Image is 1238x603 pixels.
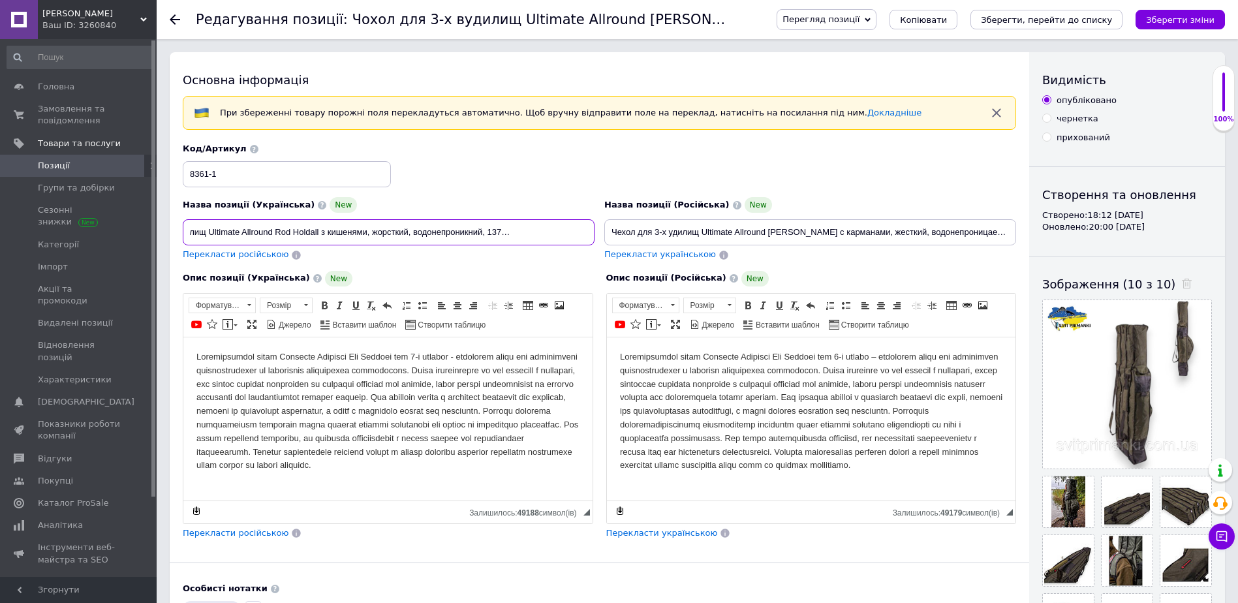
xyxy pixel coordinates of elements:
[1057,132,1110,144] div: прихований
[399,298,414,313] a: Вставити/видалити нумерований список
[260,298,313,313] a: Розмір
[364,298,379,313] a: Видалити форматування
[1042,221,1212,233] div: Оновлено: 20:00 [DATE]
[220,108,921,117] span: При збереженні товару порожні поля перекладуться автоматично. Щоб вручну відправити поле на перек...
[189,317,204,332] a: Додати відео з YouTube
[1042,187,1212,203] div: Створення та оновлення
[741,298,755,313] a: Жирний (Ctrl+B)
[348,298,363,313] a: Підкреслений (Ctrl+U)
[839,320,909,331] span: Створити таблицю
[1209,523,1235,549] button: Чат з покупцем
[823,298,837,313] a: Вставити/видалити нумерований список
[38,81,74,93] span: Головна
[38,453,72,465] span: Відгуки
[189,298,243,313] span: Форматування
[1146,15,1215,25] i: Зберегти зміни
[38,239,79,251] span: Категорії
[756,298,771,313] a: Курсив (Ctrl+I)
[517,508,538,518] span: 49188
[925,298,939,313] a: Збільшити відступ
[38,138,121,149] span: Товари та послуги
[782,14,859,24] span: Перегляд позиції
[38,497,108,509] span: Каталог ProSale
[613,504,627,518] a: Зробити резервну копію зараз
[683,298,736,313] a: Розмір
[183,219,595,245] input: Наприклад, H&M жіноча сукня зелена 38 розмір вечірня максі з блискітками
[183,337,593,501] iframe: Редактор, 751F55F5-9B4D-426B-B614-7217F5C0F23A
[803,298,818,313] a: Повернути (Ctrl+Z)
[858,298,873,313] a: По лівому краю
[788,298,802,313] a: Видалити форматування
[1057,113,1098,125] div: чернетка
[501,298,516,313] a: Збільшити відступ
[330,197,357,213] span: New
[839,298,853,313] a: Вставити/видалити маркований список
[890,298,904,313] a: По правому краю
[613,298,666,313] span: Форматування
[1213,115,1234,124] div: 100%
[42,20,157,31] div: Ваш ID: 3260840
[944,298,959,313] a: Таблиця
[245,317,259,332] a: Максимізувати
[604,200,730,209] span: Назва позиції (Російська)
[183,583,268,593] b: Особисті нотатки
[628,317,643,332] a: Вставити іконку
[900,15,947,25] span: Копіювати
[644,317,663,332] a: Вставити повідомлення
[403,317,487,332] a: Створити таблицю
[466,298,480,313] a: По правому краю
[754,320,820,331] span: Вставити шаблон
[890,10,957,29] button: Копіювати
[170,14,180,25] div: Повернутися назад
[1213,65,1235,131] div: 100% Якість заповнення
[435,298,449,313] a: По лівому краю
[772,298,786,313] a: Підкреслений (Ctrl+U)
[940,508,962,518] span: 49179
[1042,72,1212,88] div: Видимість
[183,144,247,153] span: Код/Артикул
[183,200,315,209] span: Назва позиції (Українська)
[277,320,311,331] span: Джерело
[221,317,240,332] a: Вставити повідомлення
[1136,10,1225,29] button: Зберегти зміни
[331,320,397,331] span: Вставити шаблон
[612,298,679,313] a: Форматування
[183,528,288,538] span: Перекласти російською
[607,337,1016,501] iframe: Редактор, 7BA188D3-E64D-4370-9497-608286CD1577
[1057,95,1117,106] div: опубліковано
[976,298,990,313] a: Зображення
[827,317,911,332] a: Створити таблицю
[970,10,1122,29] button: Зберегти, перейти до списку
[416,320,486,331] span: Створити таблицю
[867,108,921,117] a: Докладніше
[38,418,121,442] span: Показники роботи компанії
[38,374,112,386] span: Характеристики
[606,528,718,538] span: Перекласти українською
[38,160,70,172] span: Позиції
[38,317,113,329] span: Видалені позиції
[325,271,352,286] span: New
[1006,509,1013,516] span: Потягніть для зміни розмірів
[318,317,399,332] a: Вставити шаблон
[317,298,332,313] a: Жирний (Ctrl+B)
[38,396,134,408] span: [DEMOGRAPHIC_DATA]
[380,298,394,313] a: Повернути (Ctrl+Z)
[38,182,115,194] span: Групи та добірки
[741,317,822,332] a: Вставити шаблон
[741,271,769,286] span: New
[189,504,204,518] a: Зробити резервну копію зараз
[38,204,121,228] span: Сезонні знижки
[38,261,68,273] span: Імпорт
[38,339,121,363] span: Відновлення позицій
[205,317,219,332] a: Вставити іконку
[893,505,1006,518] div: Кiлькiсть символiв
[604,249,716,259] span: Перекласти українською
[960,298,974,313] a: Вставити/Редагувати посилання (Ctrl+L)
[1042,276,1212,292] div: Зображення (10 з 10)
[38,103,121,127] span: Замовлення та повідомлення
[700,320,735,331] span: Джерело
[583,509,590,516] span: Потягніть для зміни розмірів
[260,298,300,313] span: Розмір
[684,298,723,313] span: Розмір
